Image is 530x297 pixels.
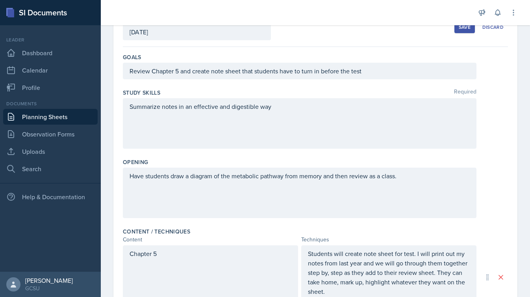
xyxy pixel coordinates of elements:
[482,24,504,30] div: Discard
[123,235,298,244] div: Content
[454,89,476,97] span: Required
[3,109,98,125] a: Planning Sheets
[3,80,98,95] a: Profile
[123,228,190,235] label: Content / Techniques
[308,249,470,296] p: Students will create note sheet for test. I will print out my notes from last year and we will go...
[25,276,73,284] div: [PERSON_NAME]
[3,45,98,61] a: Dashboard
[3,36,98,43] div: Leader
[130,102,470,111] p: Summarize notes in an effective and digestible way
[123,53,141,61] label: Goals
[3,62,98,78] a: Calendar
[123,158,148,166] label: Opening
[130,171,470,181] p: Have students draw a diagram of the metabolic pathway from memory and then review as a class.
[454,21,475,33] button: Save
[3,161,98,177] a: Search
[3,189,98,205] div: Help & Documentation
[123,89,160,97] label: Study Skills
[301,235,476,244] div: Techniques
[130,249,291,258] p: Chapter 5
[3,100,98,107] div: Documents
[3,126,98,142] a: Observation Forms
[478,21,508,33] button: Discard
[25,284,73,292] div: GCSU
[130,66,470,76] p: Review Chapter 5 and create note sheet that students have to turn in before the test
[3,144,98,159] a: Uploads
[459,24,471,30] div: Save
